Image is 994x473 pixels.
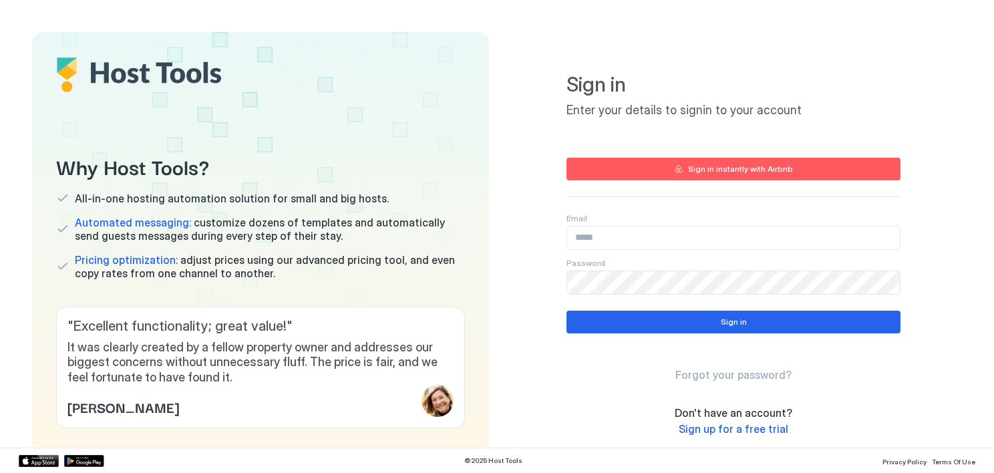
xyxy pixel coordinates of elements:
[932,458,975,466] span: Terms Of Use
[64,455,104,467] a: Google Play Store
[688,163,793,175] div: Sign in instantly with Airbnb
[882,458,927,466] span: Privacy Policy
[75,216,465,243] span: customize dozens of templates and automatically send guests messages during every step of their s...
[566,311,900,333] button: Sign in
[422,385,454,417] div: profile
[67,318,454,335] span: " Excellent functionality; great value! "
[75,192,389,205] span: All-in-one hosting automation solution for small and big hosts.
[75,216,191,229] span: Automated messaging:
[464,456,522,465] span: © 2025 Host Tools
[932,454,975,468] a: Terms Of Use
[675,368,792,382] a: Forgot your password?
[675,406,792,420] span: Don't have an account?
[67,397,179,417] span: [PERSON_NAME]
[567,271,900,294] input: Input Field
[566,158,900,180] button: Sign in instantly with Airbnb
[566,258,605,268] span: Password
[67,340,454,385] span: It was clearly created by a fellow property owner and addresses our biggest concerns without unne...
[566,72,900,98] span: Sign in
[566,103,900,118] span: Enter your details to signin to your account
[882,454,927,468] a: Privacy Policy
[721,316,747,328] div: Sign in
[75,253,178,267] span: Pricing optimization:
[679,422,788,436] a: Sign up for a free trial
[75,253,465,280] span: adjust prices using our advanced pricing tool, and even copy rates from one channel to another.
[56,151,465,181] span: Why Host Tools?
[567,226,900,249] input: Input Field
[19,455,59,467] a: App Store
[566,213,587,223] span: Email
